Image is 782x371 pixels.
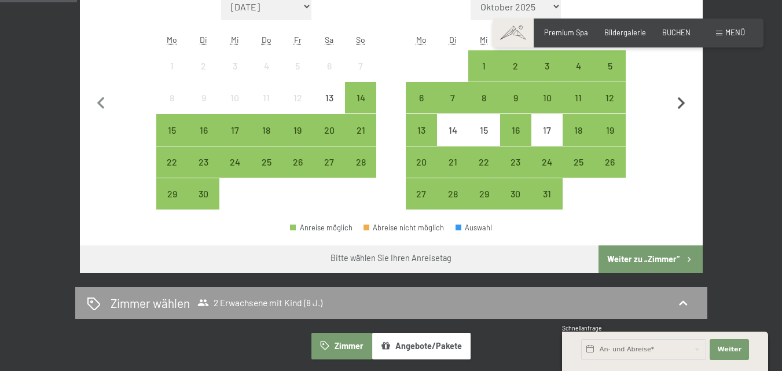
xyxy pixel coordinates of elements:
[531,146,563,178] div: Anreise möglich
[604,28,646,37] span: Bildergalerie
[563,50,594,82] div: Anreise möglich
[437,146,468,178] div: Tue Oct 21 2025
[594,50,625,82] div: Sun Oct 05 2025
[251,114,282,145] div: Thu Sep 18 2025
[531,146,563,178] div: Fri Oct 24 2025
[314,82,345,113] div: Sat Sep 13 2025
[364,224,445,232] div: Abreise nicht möglich
[157,61,186,90] div: 1
[219,82,251,113] div: Wed Sep 10 2025
[345,82,376,113] div: Anreise möglich
[564,157,593,186] div: 25
[480,35,488,45] abbr: Mittwoch
[188,114,219,145] div: Tue Sep 16 2025
[167,35,177,45] abbr: Montag
[221,157,249,186] div: 24
[188,146,219,178] div: Tue Sep 23 2025
[345,146,376,178] div: Sun Sep 28 2025
[595,157,624,186] div: 26
[407,157,436,186] div: 20
[251,50,282,82] div: Thu Sep 04 2025
[595,61,624,90] div: 5
[533,93,561,122] div: 10
[156,114,188,145] div: Mon Sep 15 2025
[437,114,468,145] div: Tue Oct 14 2025
[314,82,345,113] div: Anreise nicht möglich
[314,50,345,82] div: Sat Sep 06 2025
[282,114,313,145] div: Anreise möglich
[188,50,219,82] div: Anreise nicht möglich
[501,93,530,122] div: 9
[662,28,691,37] span: BUCHEN
[594,50,625,82] div: Anreise möglich
[156,50,188,82] div: Anreise nicht möglich
[315,93,344,122] div: 13
[469,61,498,90] div: 1
[251,146,282,178] div: Anreise möglich
[156,146,188,178] div: Anreise möglich
[437,178,468,210] div: Tue Oct 28 2025
[156,82,188,113] div: Anreise nicht möglich
[531,50,563,82] div: Fri Oct 03 2025
[531,82,563,113] div: Fri Oct 10 2025
[595,126,624,155] div: 19
[156,146,188,178] div: Mon Sep 22 2025
[197,297,322,308] span: 2 Erwachsene mit Kind (8 J.)
[314,114,345,145] div: Sat Sep 20 2025
[282,82,313,113] div: Anreise nicht möglich
[221,126,249,155] div: 17
[533,189,561,218] div: 31
[562,325,602,332] span: Schnellanfrage
[283,126,312,155] div: 19
[531,114,563,145] div: Fri Oct 17 2025
[314,146,345,178] div: Anreise möglich
[345,82,376,113] div: Sun Sep 14 2025
[468,146,500,178] div: Wed Oct 22 2025
[500,82,531,113] div: Thu Oct 09 2025
[500,146,531,178] div: Thu Oct 23 2025
[563,146,594,178] div: Anreise möglich
[346,126,375,155] div: 21
[468,50,500,82] div: Wed Oct 01 2025
[283,93,312,122] div: 12
[563,82,594,113] div: Sat Oct 11 2025
[252,157,281,186] div: 25
[294,35,302,45] abbr: Freitag
[282,114,313,145] div: Fri Sep 19 2025
[314,114,345,145] div: Anreise möglich
[500,178,531,210] div: Anreise möglich
[200,35,207,45] abbr: Dienstag
[406,146,437,178] div: Mon Oct 20 2025
[533,157,561,186] div: 24
[311,333,372,359] button: Zimmer
[594,82,625,113] div: Anreise möglich
[157,93,186,122] div: 8
[188,50,219,82] div: Tue Sep 02 2025
[437,82,468,113] div: Anreise möglich
[533,61,561,90] div: 3
[468,82,500,113] div: Anreise möglich
[468,178,500,210] div: Anreise möglich
[449,35,457,45] abbr: Dienstag
[531,82,563,113] div: Anreise möglich
[468,178,500,210] div: Wed Oct 29 2025
[345,114,376,145] div: Sun Sep 21 2025
[406,82,437,113] div: Mon Oct 06 2025
[283,61,312,90] div: 5
[437,178,468,210] div: Anreise möglich
[282,50,313,82] div: Fri Sep 05 2025
[501,157,530,186] div: 23
[189,189,218,218] div: 30
[219,114,251,145] div: Anreise möglich
[438,189,467,218] div: 28
[456,224,493,232] div: Auswahl
[282,50,313,82] div: Anreise nicht möglich
[219,146,251,178] div: Anreise möglich
[188,178,219,210] div: Tue Sep 30 2025
[345,50,376,82] div: Anreise nicht möglich
[251,114,282,145] div: Anreise möglich
[251,146,282,178] div: Thu Sep 25 2025
[437,114,468,145] div: Anreise nicht möglich
[406,146,437,178] div: Anreise möglich
[219,50,251,82] div: Anreise nicht möglich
